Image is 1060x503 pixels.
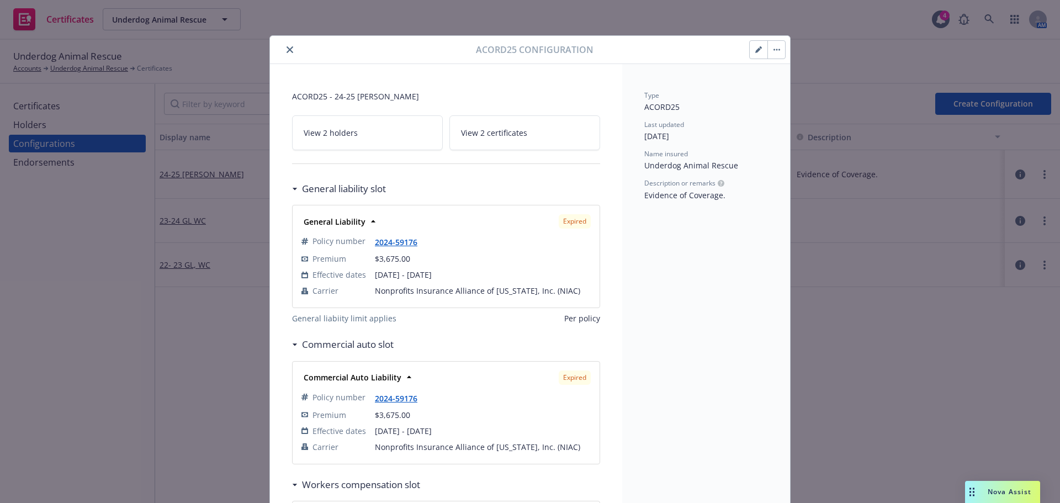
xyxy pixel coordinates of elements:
[312,235,365,247] span: Policy number
[965,481,1040,503] button: Nova Assist
[644,91,659,100] span: Type
[292,337,394,352] div: Commercial auto slot
[375,253,410,264] span: $3,675.00
[312,391,365,403] span: Policy number
[302,337,394,352] h3: Commercial auto slot
[644,120,684,129] span: Last updated
[564,313,600,324] span: Per policy
[476,43,593,56] span: Acord25 configuration
[302,182,386,196] h3: General liability slot
[644,178,715,188] span: Description or remarks
[644,131,669,141] span: [DATE]
[965,481,979,503] div: Drag to move
[312,285,338,296] span: Carrier
[304,127,358,139] span: View 2 holders
[461,127,527,139] span: View 2 certificates
[292,478,420,492] div: Workers compensation slot
[375,441,591,453] span: Nonprofits Insurance Alliance of [US_STATE], Inc. (NIAC)
[304,372,401,383] strong: Commercial Auto Liability
[312,441,338,453] span: Carrier
[292,91,600,102] span: ACORD25 - 24-25 [PERSON_NAME]
[988,487,1031,496] span: Nova Assist
[375,393,426,404] a: 2024-59176
[292,313,396,324] span: General liabiity limit applies
[283,43,296,56] button: close
[449,115,600,150] a: View 2 certificates
[312,253,346,264] span: Premium
[375,269,591,280] span: [DATE] - [DATE]
[644,190,725,200] span: Evidence of Coverage.
[375,410,410,420] span: $3,675.00
[312,269,366,280] span: Effective dates
[375,285,591,296] span: Nonprofits Insurance Alliance of [US_STATE], Inc. (NIAC)
[375,425,591,437] span: [DATE] - [DATE]
[312,425,366,437] span: Effective dates
[375,236,426,248] span: 2024-59176
[312,409,346,421] span: Premium
[375,237,426,247] a: 2024-59176
[563,373,586,383] span: Expired
[644,102,680,112] span: ACORD25
[563,216,586,226] span: Expired
[292,182,386,196] div: General liability slot
[644,160,738,171] span: Underdog Animal Rescue
[375,392,426,404] span: 2024-59176
[304,216,365,227] strong: General Liability
[292,115,443,150] a: View 2 holders
[644,149,688,158] span: Name insured
[302,478,420,492] h3: Workers compensation slot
